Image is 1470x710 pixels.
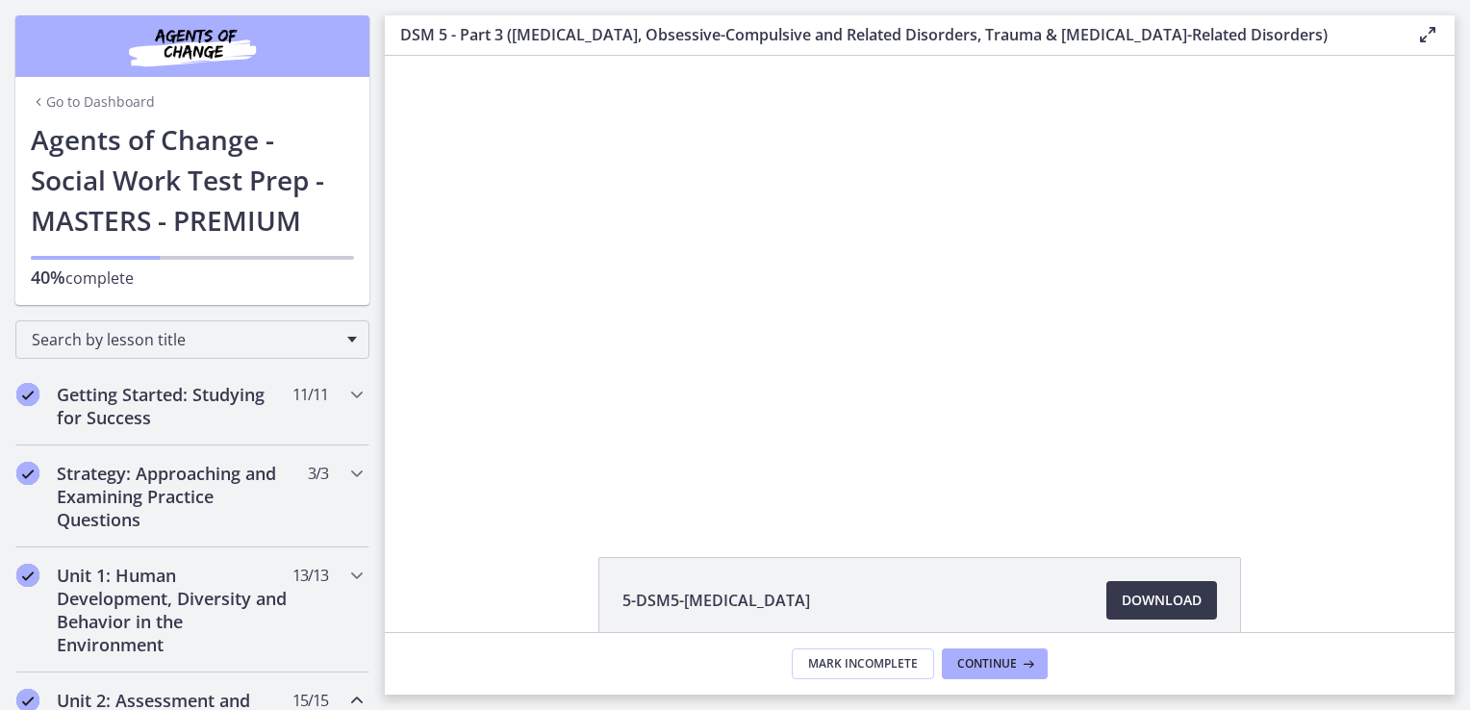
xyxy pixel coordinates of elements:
a: Go to Dashboard [31,92,155,112]
p: complete [31,266,354,290]
button: Mark Incomplete [792,648,934,679]
h1: Agents of Change - Social Work Test Prep - MASTERS - PREMIUM [31,119,354,241]
span: Search by lesson title [32,329,338,350]
span: Continue [957,656,1017,672]
span: 5-DSM5-[MEDICAL_DATA] [622,589,810,612]
span: 3 / 3 [308,462,328,485]
a: Download [1106,581,1217,620]
i: Completed [16,462,39,485]
img: Agents of Change [77,23,308,69]
button: Continue [942,648,1048,679]
span: 11 / 11 [292,383,328,406]
div: Search by lesson title [15,320,369,359]
i: Completed [16,383,39,406]
i: Completed [16,564,39,587]
h2: Unit 1: Human Development, Diversity and Behavior in the Environment [57,564,291,656]
span: Mark Incomplete [808,656,918,672]
iframe: Video Lesson [385,56,1455,513]
span: Download [1122,589,1202,612]
h2: Getting Started: Studying for Success [57,383,291,429]
h3: DSM 5 - Part 3 ([MEDICAL_DATA], Obsessive-Compulsive and Related Disorders, Trauma & [MEDICAL_DAT... [400,23,1385,46]
h2: Strategy: Approaching and Examining Practice Questions [57,462,291,531]
span: 13 / 13 [292,564,328,587]
span: 40% [31,266,65,289]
